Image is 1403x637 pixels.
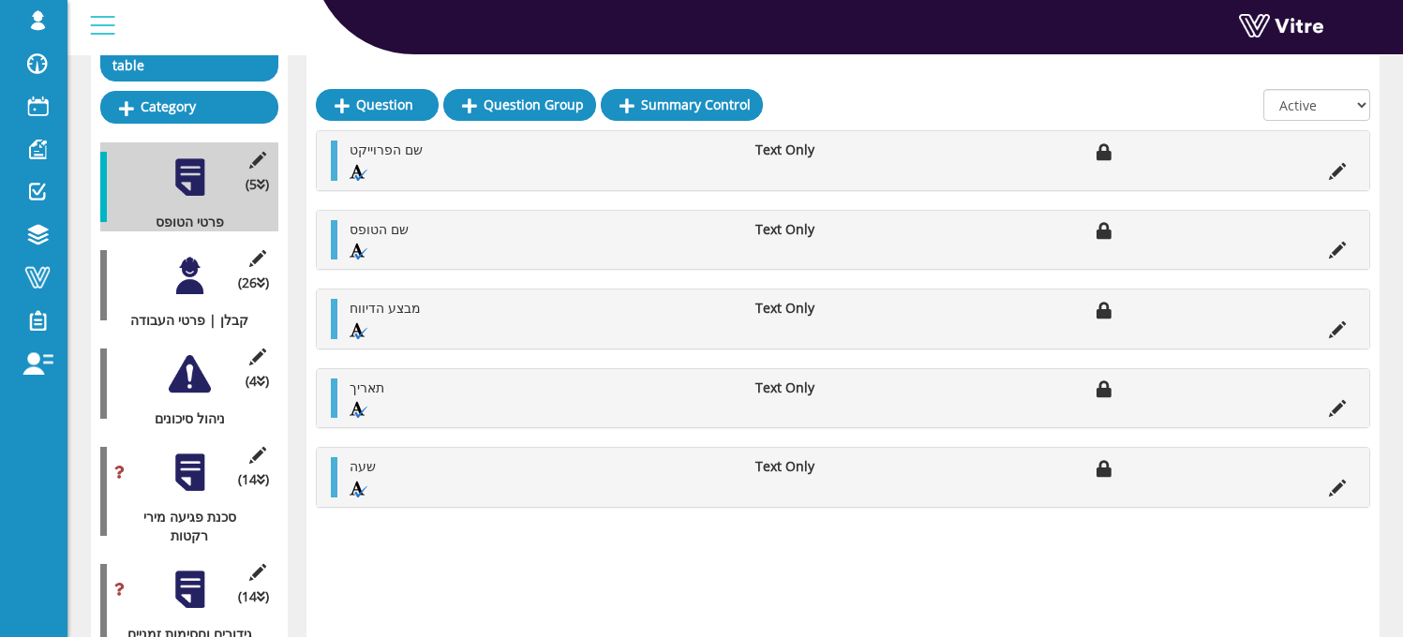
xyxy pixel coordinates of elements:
[350,141,423,158] span: שם הפרוייקט
[746,141,898,159] li: Text Only
[100,31,278,81] a: Summary data table
[246,175,269,194] span: (5 )
[601,89,763,121] a: Summary Control
[350,299,421,317] span: מבצע הדיווח
[100,409,264,428] div: ניהול סיכונים
[100,508,264,545] div: סכנת פגיעה מירי רקטות
[350,378,384,396] span: תאריך
[246,372,269,391] span: (4 )
[100,213,264,231] div: פרטי הטופס
[238,470,269,489] span: (14 )
[100,311,264,330] div: קבלן | פרטי העבודה
[350,220,409,238] span: שם הטופס
[238,274,269,292] span: (26 )
[746,299,898,318] li: Text Only
[316,89,439,121] a: Question
[443,89,596,121] a: Question Group
[238,587,269,606] span: (14 )
[350,457,376,475] span: שעה
[746,378,898,397] li: Text Only
[746,220,898,239] li: Text Only
[100,91,278,123] a: Category
[746,457,898,476] li: Text Only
